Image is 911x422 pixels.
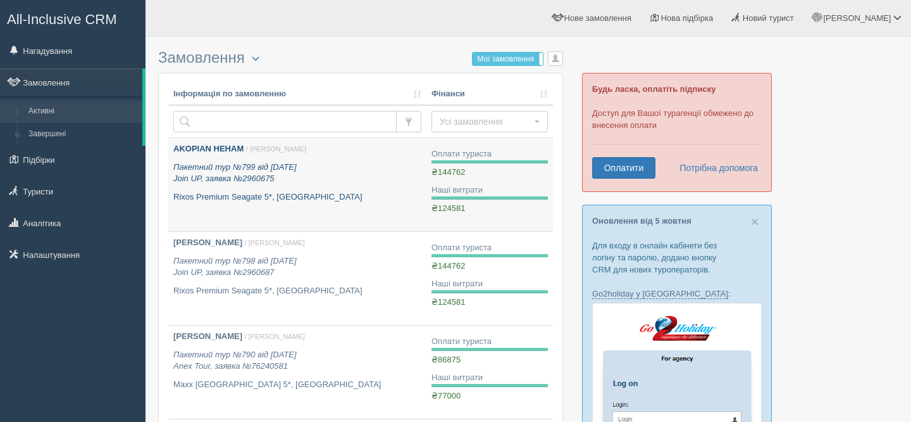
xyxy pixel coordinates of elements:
a: AKOPIAN HEHAM / [PERSON_NAME] Пакетний тур №799 від [DATE]Join UP, заявка №2960675 Rixos Premium ... [168,138,426,231]
b: [PERSON_NAME] [173,331,242,341]
div: Наші витрати [431,372,548,384]
span: ₴124581 [431,203,465,213]
a: Інформація по замовленню [173,88,421,100]
p: Rixos Premium Seagate 5*, [GEOGRAPHIC_DATA] [173,191,421,203]
b: [PERSON_NAME] [173,238,242,247]
span: Нове замовлення [564,13,631,23]
span: / [PERSON_NAME] [245,239,305,246]
div: Оплати туриста [431,148,548,160]
a: Go2holiday у [GEOGRAPHIC_DATA] [592,289,728,299]
a: All-Inclusive CRM [1,1,145,35]
a: Завершені [23,123,142,146]
button: Усі замовлення [431,111,548,132]
span: ₴77000 [431,391,461,400]
i: Пакетний тур №790 від [DATE] Anex Tour, заявка №76240581 [173,350,297,371]
span: / [PERSON_NAME] [245,333,305,340]
span: All-Inclusive CRM [7,11,117,27]
span: ₴144762 [431,167,465,177]
a: [PERSON_NAME] / [PERSON_NAME] Пакетний тур №790 від [DATE]Anex Tour, заявка №76240581 Maxx [GEOGR... [168,326,426,419]
span: ₴124581 [431,297,465,307]
label: Мої замовлення [473,53,543,65]
b: Будь ласка, оплатіть підписку [592,84,716,94]
a: Активні [23,100,142,123]
span: Новий турист [743,13,794,23]
span: / [PERSON_NAME] [246,145,306,153]
span: ₴86875 [431,355,461,364]
a: Потрібна допомога [671,157,759,179]
div: Оплати туриста [431,242,548,254]
span: Нова підбірка [661,13,714,23]
div: Доступ для Вашої турагенції обмежено до внесення оплати [582,73,772,192]
div: Наші витрати [431,184,548,196]
span: Усі замовлення [440,115,531,128]
span: [PERSON_NAME] [823,13,891,23]
p: Для входу в онлайн кабінети без логіну та паролю, додано кнопку CRM для нових туроператорів. [592,240,762,276]
input: Пошук за номером замовлення, ПІБ або паспортом туриста [173,111,397,132]
span: ₴144762 [431,261,465,271]
a: Оновлення від 5 жовтня [592,216,691,226]
div: Наші витрати [431,278,548,290]
i: Пакетний тур №799 від [DATE] Join UP, заявка №2960675 [173,162,297,184]
div: Оплати туриста [431,336,548,348]
a: Фінанси [431,88,548,100]
p: : [592,288,762,300]
b: AKOPIAN HEHAM [173,144,244,153]
a: Оплатити [592,157,655,179]
a: [PERSON_NAME] / [PERSON_NAME] Пакетний тур №798 від [DATE]Join UP, заявка №2960687 Rixos Premium ... [168,232,426,325]
button: Close [751,215,759,228]
h3: Замовлення [158,49,563,67]
span: × [751,214,759,229]
i: Пакетний тур №798 від [DATE] Join UP, заявка №2960687 [173,256,297,278]
p: Rixos Premium Seagate 5*, [GEOGRAPHIC_DATA] [173,285,421,297]
p: Maxx [GEOGRAPHIC_DATA] 5*, [GEOGRAPHIC_DATA] [173,379,421,391]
